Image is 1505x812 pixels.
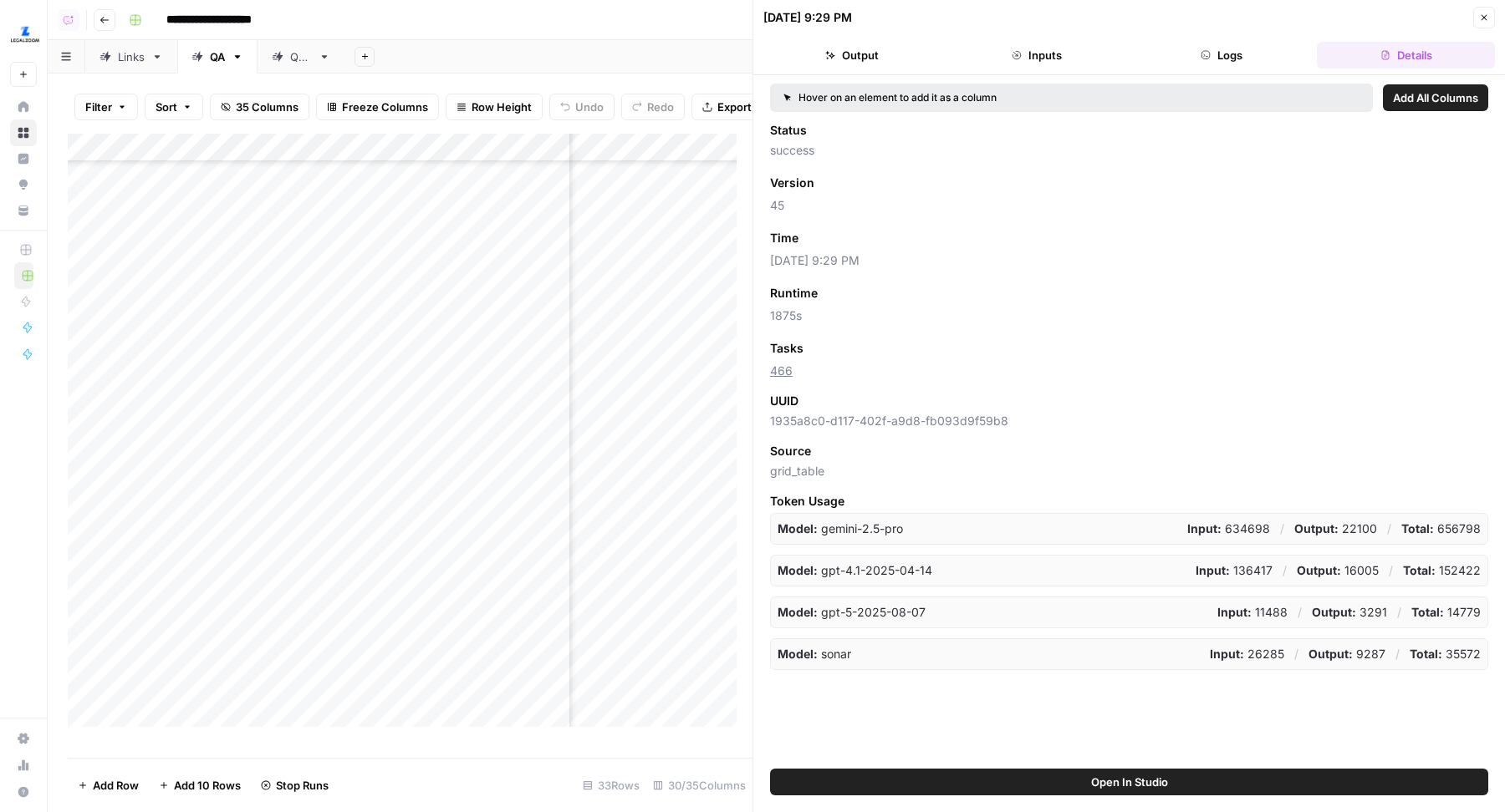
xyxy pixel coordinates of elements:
[549,94,615,120] button: Undo
[1298,604,1302,621] p: /
[1309,646,1385,662] p: 9287
[1294,521,1339,535] strong: Output:
[1403,562,1481,579] p: 152422
[316,94,439,120] button: Freeze Columns
[1383,84,1488,111] button: Add All Columns
[691,94,788,120] button: Export CSV
[236,99,298,115] span: 35 Columns
[1411,604,1481,621] p: 14779
[1312,604,1387,621] p: 3291
[770,252,1488,269] span: [DATE] 9:29 PM
[1411,605,1444,619] strong: Total:
[342,99,428,115] span: Freeze Columns
[1397,604,1401,621] p: /
[10,19,40,49] img: LegalZoom Logo
[1196,562,1273,579] p: 136417
[210,48,225,65] div: QA
[576,772,646,799] div: 33 Rows
[1217,604,1288,621] p: 11488
[1294,520,1377,537] p: 22100
[770,197,1488,214] span: 45
[10,119,37,146] a: Browse
[778,521,818,535] strong: Model:
[770,769,1488,795] button: Open In Studio
[85,40,177,74] a: Links
[210,94,309,120] button: 35 Columns
[1410,647,1442,661] strong: Total:
[763,42,941,69] button: Output
[778,520,903,537] p: gemini-2.5-pro
[646,772,752,799] div: 30/35 Columns
[1387,520,1391,537] p: /
[1196,563,1230,577] strong: Input:
[770,175,814,191] span: Version
[778,563,818,577] strong: Model:
[575,99,604,115] span: Undo
[276,777,329,794] span: Stop Runs
[770,493,1488,510] span: Token Usage
[770,413,1488,429] span: 1935a8c0-d117-402f-a9d8-fb093d9f59b8
[770,285,818,302] span: Runtime
[68,772,149,799] button: Add Row
[10,752,37,779] a: Usage
[770,393,798,409] span: UUID
[258,40,344,74] a: QA2
[770,142,1488,159] span: success
[74,94,138,120] button: Filter
[778,562,932,579] p: gpt-4.1-2025-04-14
[770,307,1488,324] span: 1875s
[1410,646,1481,662] p: 35572
[1297,563,1341,577] strong: Output:
[778,647,818,661] strong: Model:
[118,48,145,65] div: Links
[621,94,685,120] button: Redo
[1280,520,1284,537] p: /
[1283,562,1287,579] p: /
[10,197,37,224] a: Your Data
[1091,774,1168,790] span: Open In Studio
[1317,42,1495,69] button: Details
[1217,605,1252,619] strong: Input:
[1133,42,1311,69] button: Logs
[1294,646,1298,662] p: /
[10,94,37,120] a: Home
[446,94,543,120] button: Row Height
[174,777,241,794] span: Add 10 Rows
[85,99,112,115] span: Filter
[717,99,777,115] span: Export CSV
[1187,520,1270,537] p: 634698
[149,772,251,799] button: Add 10 Rows
[647,99,674,115] span: Redo
[770,443,811,459] span: Source
[1403,563,1436,577] strong: Total:
[290,48,312,65] div: QA2
[1187,521,1222,535] strong: Input:
[1309,647,1353,661] strong: Output:
[778,604,926,621] p: gpt-5-2025-08-07
[1389,562,1393,579] p: /
[783,90,1178,105] div: Hover on an element to add it as a column
[10,13,37,55] button: Workspace: LegalZoom
[770,363,793,378] a: 466
[770,230,798,246] span: Time
[10,779,37,805] button: Help + Support
[1401,521,1434,535] strong: Total:
[948,42,1126,69] button: Inputs
[1401,520,1481,537] p: 656798
[770,340,804,357] span: Tasks
[93,777,139,794] span: Add Row
[778,605,818,619] strong: Model:
[145,94,203,120] button: Sort
[10,171,37,198] a: Opportunities
[156,99,177,115] span: Sort
[251,772,339,799] button: Stop Runs
[10,145,37,172] a: Insights
[763,9,852,26] div: [DATE] 9:29 PM
[177,40,258,74] a: QA
[770,122,807,139] span: Status
[1297,562,1379,579] p: 16005
[770,463,1488,480] span: grid_table
[1395,646,1400,662] p: /
[778,646,851,662] p: sonar
[10,725,37,752] a: Settings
